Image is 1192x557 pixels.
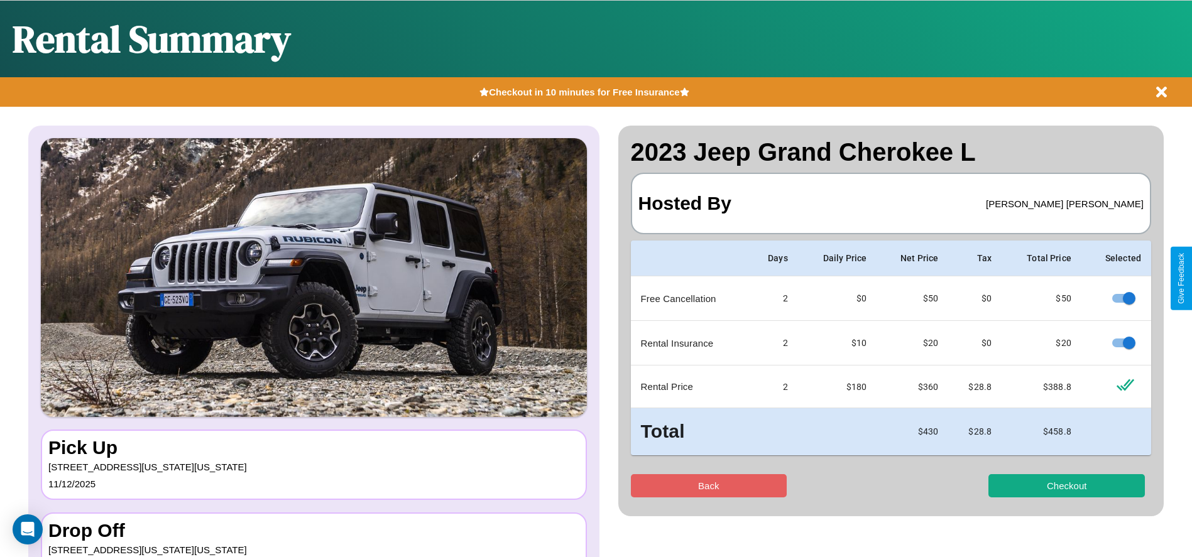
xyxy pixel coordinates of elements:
[13,514,43,544] div: Open Intercom Messenger
[877,241,948,276] th: Net Price
[641,335,739,352] p: Rental Insurance
[748,241,798,276] th: Days
[489,87,679,97] b: Checkout in 10 minutes for Free Insurance
[638,180,731,227] h3: Hosted By
[877,408,948,455] td: $ 430
[641,418,739,445] h3: Total
[631,241,1152,455] table: simple table
[631,138,1152,166] h2: 2023 Jeep Grand Cherokee L
[48,458,579,475] p: [STREET_ADDRESS][US_STATE][US_STATE]
[948,408,1002,455] td: $ 28.8
[798,241,877,276] th: Daily Price
[988,474,1145,497] button: Checkout
[877,365,948,408] td: $ 360
[748,321,798,365] td: 2
[1177,253,1186,304] div: Give Feedback
[986,195,1144,212] p: [PERSON_NAME] [PERSON_NAME]
[798,276,877,321] td: $0
[877,276,948,321] td: $ 50
[748,365,798,408] td: 2
[641,290,739,307] p: Free Cancellation
[948,241,1002,276] th: Tax
[798,321,877,365] td: $10
[748,276,798,321] td: 2
[1002,276,1081,321] td: $ 50
[48,520,579,541] h3: Drop Off
[798,365,877,408] td: $ 180
[1002,365,1081,408] td: $ 388.8
[1002,408,1081,455] td: $ 458.8
[13,13,291,65] h1: Rental Summary
[48,437,579,458] h3: Pick Up
[948,321,1002,365] td: $0
[1002,321,1081,365] td: $ 20
[1002,241,1081,276] th: Total Price
[631,474,787,497] button: Back
[1081,241,1151,276] th: Selected
[948,365,1002,408] td: $ 28.8
[641,378,739,395] p: Rental Price
[877,321,948,365] td: $ 20
[48,475,579,492] p: 11 / 12 / 2025
[948,276,1002,321] td: $0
